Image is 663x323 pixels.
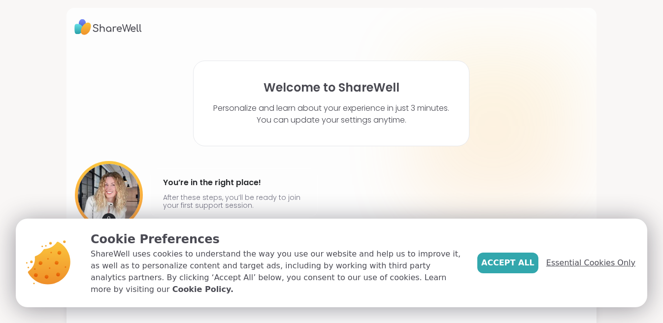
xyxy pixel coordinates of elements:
p: After these steps, you’ll be ready to join your first support session. [163,194,305,209]
img: ShareWell Logo [74,16,142,38]
a: Cookie Policy. [172,284,233,295]
span: Accept All [481,257,534,269]
h1: Welcome to ShareWell [264,81,399,95]
button: Accept All [477,253,538,273]
p: Cookie Preferences [91,230,462,248]
h4: You’re in the right place! [163,175,305,191]
span: Essential Cookies Only [546,257,635,269]
p: ShareWell uses cookies to understand the way you use our website and help us to improve it, as we... [91,248,462,295]
img: mic icon [102,213,116,227]
p: Personalize and learn about your experience in just 3 minutes. You can update your settings anytime. [213,102,449,126]
img: User image [75,161,143,229]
